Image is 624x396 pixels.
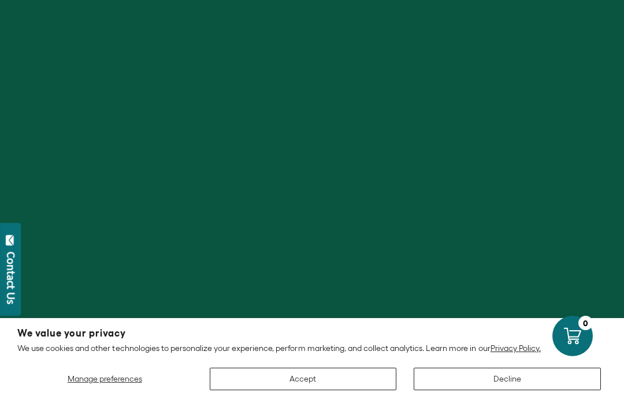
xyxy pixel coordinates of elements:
div: 0 [578,316,593,330]
button: Accept [210,368,397,390]
div: Contact Us [5,252,17,304]
h2: We value your privacy [17,328,607,338]
button: Manage preferences [17,368,192,390]
span: Manage preferences [68,374,142,383]
button: Decline [414,368,601,390]
p: We use cookies and other technologies to personalize your experience, perform marketing, and coll... [17,343,607,353]
a: Privacy Policy. [491,343,541,353]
